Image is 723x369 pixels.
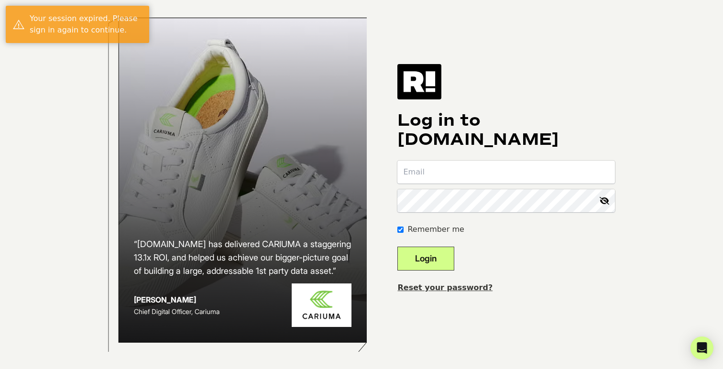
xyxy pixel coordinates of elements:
button: Login [397,247,454,271]
div: Your session expired. Please sign in again to continue. [30,13,142,36]
strong: [PERSON_NAME] [134,295,196,304]
img: Cariuma [292,283,351,327]
span: Chief Digital Officer, Cariuma [134,307,219,315]
label: Remember me [407,224,464,235]
h2: “[DOMAIN_NAME] has delivered CARIUMA a staggering 13.1x ROI, and helped us achieve our bigger-pic... [134,238,352,278]
h1: Log in to [DOMAIN_NAME] [397,111,615,149]
img: Retention.com [397,64,441,99]
a: Reset your password? [397,283,493,292]
input: Email [397,161,615,184]
div: Open Intercom Messenger [690,336,713,359]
